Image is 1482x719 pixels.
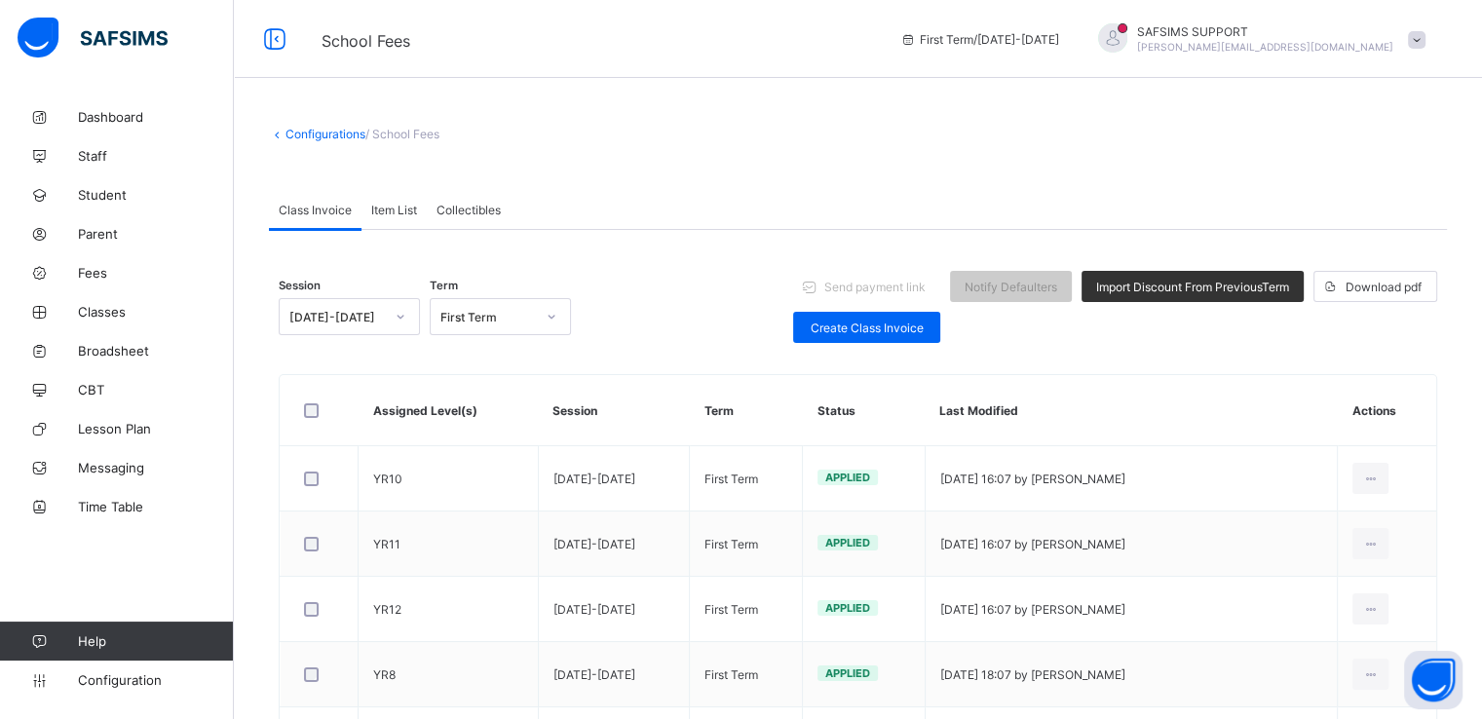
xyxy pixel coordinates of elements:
[78,304,234,320] span: Classes
[78,382,234,397] span: CBT
[925,642,1338,707] td: [DATE] 18:07 by [PERSON_NAME]
[1404,651,1463,709] button: Open asap
[925,577,1338,642] td: [DATE] 16:07 by [PERSON_NAME]
[365,127,439,141] span: / School Fees
[440,310,535,324] div: First Term
[78,109,234,125] span: Dashboard
[322,31,410,51] span: School Fees
[690,446,803,511] td: First Term
[825,666,870,680] span: Applied
[690,642,803,707] td: First Term
[285,127,365,141] a: Configurations
[359,511,539,577] td: YR11
[825,601,870,615] span: Applied
[371,203,417,217] span: Item List
[690,511,803,577] td: First Term
[808,321,926,335] span: Create Class Invoice
[1137,24,1393,39] span: SAFSIMS SUPPORT
[437,203,501,217] span: Collectibles
[78,148,234,164] span: Staff
[359,577,539,642] td: YR12
[925,511,1338,577] td: [DATE] 16:07 by [PERSON_NAME]
[1079,23,1435,56] div: SAFSIMSSUPPORT
[78,499,234,514] span: Time Table
[78,421,234,436] span: Lesson Plan
[538,375,689,446] th: Session
[1137,41,1393,53] span: [PERSON_NAME][EMAIL_ADDRESS][DOMAIN_NAME]
[538,577,689,642] td: [DATE]-[DATE]
[690,577,803,642] td: First Term
[1338,375,1436,446] th: Actions
[825,536,870,549] span: Applied
[965,280,1057,294] span: Notify Defaulters
[1346,280,1422,294] span: Download pdf
[900,32,1059,47] span: session/term information
[78,343,234,359] span: Broadsheet
[78,460,234,475] span: Messaging
[279,203,352,217] span: Class Invoice
[18,18,168,58] img: safsims
[279,279,321,292] span: Session
[824,280,926,294] span: Send payment link
[78,226,234,242] span: Parent
[430,279,458,292] span: Term
[825,471,870,484] span: Applied
[78,633,233,649] span: Help
[359,642,539,707] td: YR8
[289,310,384,324] div: [DATE]-[DATE]
[78,187,234,203] span: Student
[538,642,689,707] td: [DATE]-[DATE]
[803,375,925,446] th: Status
[538,511,689,577] td: [DATE]-[DATE]
[359,446,539,511] td: YR10
[1096,280,1289,294] span: Import Discount From Previous Term
[925,375,1338,446] th: Last Modified
[538,446,689,511] td: [DATE]-[DATE]
[925,446,1338,511] td: [DATE] 16:07 by [PERSON_NAME]
[78,672,233,688] span: Configuration
[78,265,234,281] span: Fees
[690,375,803,446] th: Term
[359,375,539,446] th: Assigned Level(s)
